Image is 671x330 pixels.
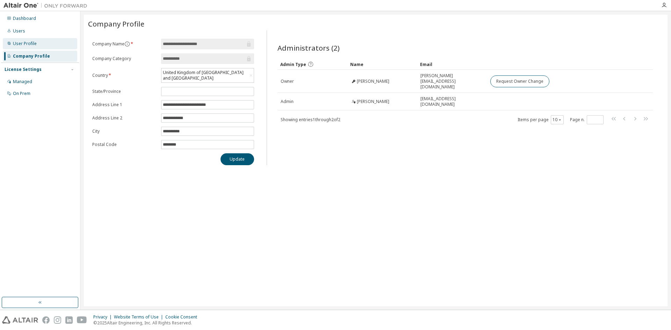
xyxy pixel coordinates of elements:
[221,153,254,165] button: Update
[92,56,157,61] label: Company Category
[13,41,37,46] div: User Profile
[114,314,165,320] div: Website Terms of Use
[65,316,73,324] img: linkedin.svg
[420,73,484,90] span: [PERSON_NAME][EMAIL_ADDRESS][DOMAIN_NAME]
[88,19,144,29] span: Company Profile
[490,75,549,87] button: Request Owner Change
[93,314,114,320] div: Privacy
[42,316,50,324] img: facebook.svg
[420,96,484,107] span: [EMAIL_ADDRESS][DOMAIN_NAME]
[13,91,30,96] div: On Prem
[420,59,484,70] div: Email
[54,316,61,324] img: instagram.svg
[518,115,564,124] span: Items per page
[357,79,389,84] span: [PERSON_NAME]
[13,79,32,85] div: Managed
[2,316,38,324] img: altair_logo.svg
[280,61,306,67] span: Admin Type
[165,314,201,320] div: Cookie Consent
[553,117,562,123] button: 10
[3,2,91,9] img: Altair One
[92,102,157,108] label: Address Line 1
[281,79,294,84] span: Owner
[350,59,414,70] div: Name
[92,129,157,134] label: City
[124,41,130,47] button: information
[277,43,340,53] span: Administrators (2)
[162,69,248,82] div: United Kingdom of [GEOGRAPHIC_DATA] and [GEOGRAPHIC_DATA]
[161,68,254,82] div: United Kingdom of [GEOGRAPHIC_DATA] and [GEOGRAPHIC_DATA]
[92,89,157,94] label: State/Province
[281,117,340,123] span: Showing entries 1 through 2 of 2
[13,28,25,34] div: Users
[92,115,157,121] label: Address Line 2
[5,67,42,72] div: License Settings
[357,99,389,104] span: [PERSON_NAME]
[570,115,604,124] span: Page n.
[93,320,201,326] p: © 2025 Altair Engineering, Inc. All Rights Reserved.
[13,53,50,59] div: Company Profile
[281,99,294,104] span: Admin
[92,142,157,147] label: Postal Code
[92,41,157,47] label: Company Name
[92,73,157,78] label: Country
[77,316,87,324] img: youtube.svg
[13,16,36,21] div: Dashboard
